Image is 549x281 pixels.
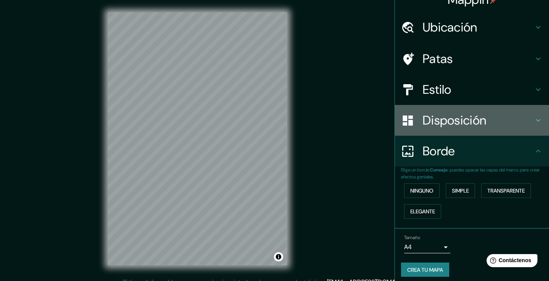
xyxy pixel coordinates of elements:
[423,112,486,128] font: Disposición
[395,74,549,105] div: Estilo
[404,183,440,198] button: Ninguno
[446,183,475,198] button: Simple
[430,167,448,173] font: Consejo
[274,252,283,261] button: Activar o desactivar atribución
[410,208,435,215] font: Elegante
[395,105,549,136] div: Disposición
[108,12,287,265] canvas: Mapa
[487,187,525,194] font: Transparente
[404,243,412,251] font: A4
[423,19,477,35] font: Ubicación
[407,266,443,273] font: Crea tu mapa
[395,43,549,74] div: Patas
[452,187,469,194] font: Simple
[480,251,541,273] iframe: Lanzador de widgets de ayuda
[481,183,531,198] button: Transparente
[423,51,453,67] font: Patas
[395,136,549,166] div: Borde
[395,12,549,43] div: Ubicación
[401,167,540,180] font: : puedes opacar las capas del marco para crear efectos geniales.
[404,204,441,219] button: Elegante
[423,81,452,98] font: Estilo
[401,167,430,173] font: Elige un borde.
[401,263,449,277] button: Crea tu mapa
[404,241,450,253] div: A4
[404,234,420,241] font: Tamaño
[423,143,455,159] font: Borde
[410,187,433,194] font: Ninguno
